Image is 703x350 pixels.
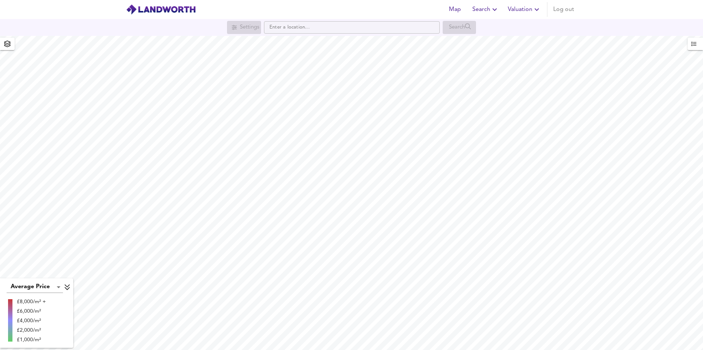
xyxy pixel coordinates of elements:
[17,317,46,324] div: £4,000/m²
[443,2,466,17] button: Map
[17,308,46,315] div: £6,000/m²
[264,21,440,34] input: Enter a location...
[469,2,502,17] button: Search
[17,327,46,334] div: £2,000/m²
[227,21,261,34] div: Search for a location first or explore the map
[7,281,63,293] div: Average Price
[17,336,46,343] div: £1,000/m²
[550,2,577,17] button: Log out
[443,21,476,34] div: Search for a location first or explore the map
[17,298,46,305] div: £8,000/m² +
[508,4,541,15] span: Valuation
[446,4,464,15] span: Map
[472,4,499,15] span: Search
[553,4,574,15] span: Log out
[505,2,544,17] button: Valuation
[126,4,196,15] img: logo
